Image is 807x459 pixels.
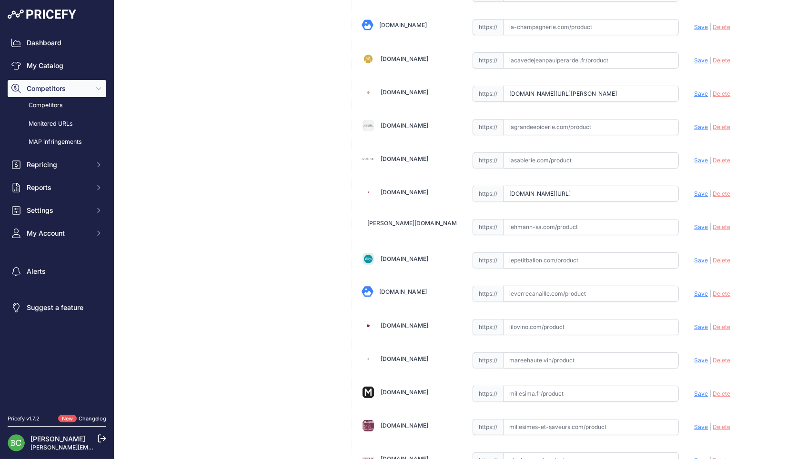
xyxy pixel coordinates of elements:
input: lasablerie.com/product [503,152,679,169]
a: [PERSON_NAME][DOMAIN_NAME] [367,220,462,227]
a: My Catalog [8,57,106,74]
input: leverrecanaille.com/product [503,286,679,302]
a: [DOMAIN_NAME] [379,21,427,29]
span: | [709,157,711,164]
button: Repricing [8,156,106,173]
a: Competitors [8,97,106,114]
input: lehmann-sa.com/product [503,219,679,235]
input: lagrandeepicerie.com/product [503,119,679,135]
a: [DOMAIN_NAME] [381,389,428,396]
span: https:// [473,52,503,69]
span: | [709,323,711,330]
a: [DOMAIN_NAME] [381,189,428,196]
span: Delete [713,90,730,97]
span: Repricing [27,160,89,170]
input: lacavedejeanpaulperardel.fr/product [503,52,679,69]
span: New [58,415,77,423]
span: | [709,357,711,364]
span: | [709,190,711,197]
button: Settings [8,202,106,219]
div: Pricefy v1.7.2 [8,415,40,423]
button: Reports [8,179,106,196]
span: Delete [713,223,730,230]
span: | [709,123,711,130]
a: [DOMAIN_NAME] [381,355,428,362]
span: Save [694,190,708,197]
span: https:// [473,252,503,269]
span: https:// [473,86,503,102]
span: https:// [473,319,503,335]
span: Save [694,390,708,397]
span: Save [694,323,708,330]
span: Delete [713,257,730,264]
span: Save [694,157,708,164]
input: la-champagnerie.com/product [503,19,679,35]
a: [DOMAIN_NAME] [381,55,428,62]
input: millesimes-et-saveurs.com/product [503,419,679,435]
input: lacaveduchateau.com/product [503,86,679,102]
nav: Sidebar [8,34,106,403]
a: [DOMAIN_NAME] [379,288,427,295]
img: Pricefy Logo [8,10,76,19]
span: Save [694,290,708,297]
a: [DOMAIN_NAME] [381,89,428,96]
a: MAP infringements [8,134,106,150]
span: Delete [713,290,730,297]
span: Delete [713,157,730,164]
span: https:// [473,219,503,235]
a: [PERSON_NAME] [30,435,85,443]
span: | [709,57,711,64]
a: Suggest a feature [8,299,106,316]
span: Delete [713,357,730,364]
span: Delete [713,423,730,430]
span: Delete [713,390,730,397]
span: Save [694,23,708,30]
span: Save [694,257,708,264]
span: https:// [473,419,503,435]
a: Monitored URLs [8,116,106,132]
a: [DOMAIN_NAME] [381,122,428,129]
a: [DOMAIN_NAME] [381,322,428,329]
a: Alerts [8,263,106,280]
span: | [709,257,711,264]
span: https:// [473,286,503,302]
span: https:// [473,152,503,169]
span: https:// [473,386,503,402]
span: My Account [27,229,89,238]
a: [DOMAIN_NAME] [381,255,428,262]
span: https:// [473,119,503,135]
span: Save [694,90,708,97]
span: https:// [473,19,503,35]
span: Delete [713,323,730,330]
a: [DOMAIN_NAME] [381,422,428,429]
span: Settings [27,206,89,215]
span: https:// [473,186,503,202]
button: My Account [8,225,106,242]
input: lilovino.com/product [503,319,679,335]
span: | [709,423,711,430]
span: https:// [473,352,503,369]
span: Save [694,423,708,430]
span: | [709,90,711,97]
button: Competitors [8,80,106,97]
input: mareehaute.vin/product [503,352,679,369]
span: Delete [713,190,730,197]
span: Competitors [27,84,89,93]
span: | [709,390,711,397]
span: Delete [713,23,730,30]
span: | [709,223,711,230]
span: Save [694,357,708,364]
input: lepetitballon.com/product [503,252,679,269]
a: Dashboard [8,34,106,51]
input: millesima.fr/product [503,386,679,402]
span: Save [694,57,708,64]
span: | [709,23,711,30]
span: Save [694,123,708,130]
span: Delete [713,57,730,64]
span: Delete [713,123,730,130]
span: Save [694,223,708,230]
a: [DOMAIN_NAME] [381,155,428,162]
span: Reports [27,183,89,192]
a: [PERSON_NAME][EMAIL_ADDRESS][DOMAIN_NAME][PERSON_NAME] [30,444,224,451]
span: | [709,290,711,297]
